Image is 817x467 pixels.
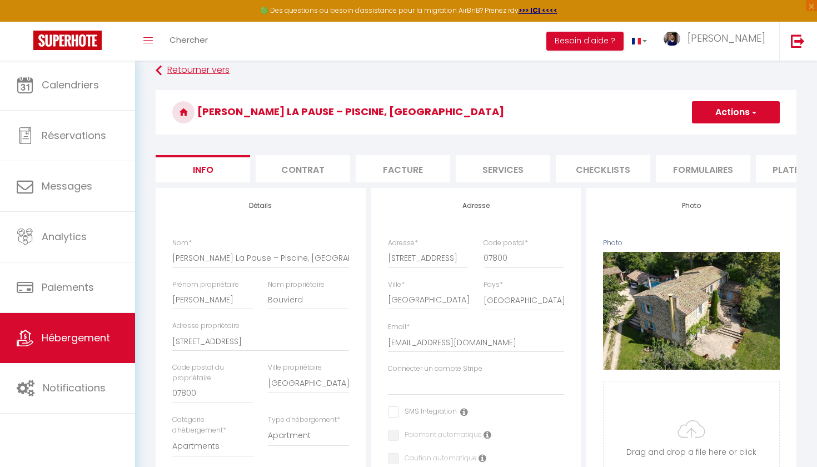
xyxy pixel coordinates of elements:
h3: [PERSON_NAME] La Pause – Piscine, [GEOGRAPHIC_DATA] [156,90,796,135]
label: Photo [603,238,622,249]
label: Code postal [484,238,528,249]
h4: Adresse [388,202,565,210]
li: Checklists [556,155,650,182]
label: Adresse [388,238,418,249]
button: Actions [692,101,780,123]
a: ... [PERSON_NAME] [655,22,779,61]
img: logout [791,34,805,48]
label: Catégorie d'hébergement [172,415,253,436]
label: Type d'hébergement [268,415,340,425]
a: Chercher [161,22,216,61]
span: Réservations [42,128,106,142]
span: Analytics [42,230,87,244]
h4: Photo [603,202,780,210]
span: Calendriers [42,78,99,92]
li: Formulaires [656,155,750,182]
span: Paiements [42,280,94,294]
label: Connecter un compte Stripe [388,364,482,374]
li: Info [156,155,250,182]
label: Nom [172,238,192,249]
label: Adresse propriétaire [172,321,240,331]
span: Messages [42,179,92,193]
a: Retourner vers [156,61,796,81]
h4: Détails [172,202,349,210]
li: Facture [356,155,450,182]
button: Besoin d'aide ? [546,32,624,51]
label: Caution automatique [399,453,477,465]
label: Prénom propriétaire [172,280,239,290]
label: Pays [484,280,503,290]
label: Email [388,322,410,332]
li: Contrat [256,155,350,182]
label: Paiement automatique [399,430,482,442]
a: >>> ICI <<<< [519,6,557,15]
label: Ville propriétaire [268,362,322,373]
span: [PERSON_NAME] [688,31,765,45]
label: Nom propriétaire [268,280,325,290]
label: Ville [388,280,405,290]
img: Super Booking [33,31,102,50]
label: Code postal du propriétaire [172,362,253,384]
span: Notifications [43,381,106,395]
span: Hébergement [42,331,110,345]
span: Chercher [170,34,208,46]
img: ... [664,32,680,46]
li: Services [456,155,550,182]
